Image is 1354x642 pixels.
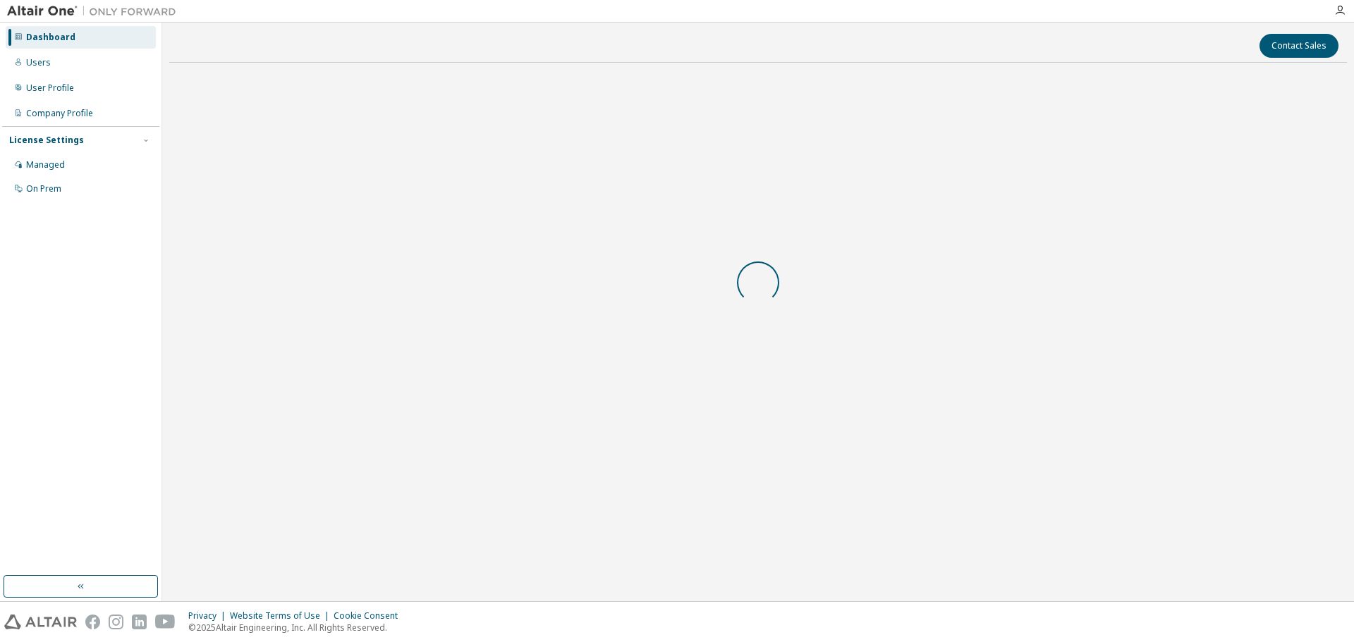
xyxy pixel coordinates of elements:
div: Cookie Consent [334,610,406,622]
img: linkedin.svg [132,615,147,629]
img: altair_logo.svg [4,615,77,629]
div: Dashboard [26,32,75,43]
img: Altair One [7,4,183,18]
div: Managed [26,159,65,171]
button: Contact Sales [1260,34,1338,58]
div: User Profile [26,82,74,94]
div: Website Terms of Use [230,610,334,622]
div: Privacy [188,610,230,622]
div: License Settings [9,135,84,146]
img: instagram.svg [109,615,123,629]
div: Company Profile [26,108,93,119]
img: facebook.svg [85,615,100,629]
p: © 2025 Altair Engineering, Inc. All Rights Reserved. [188,622,406,634]
div: Users [26,57,51,68]
div: On Prem [26,183,61,195]
img: youtube.svg [155,615,176,629]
